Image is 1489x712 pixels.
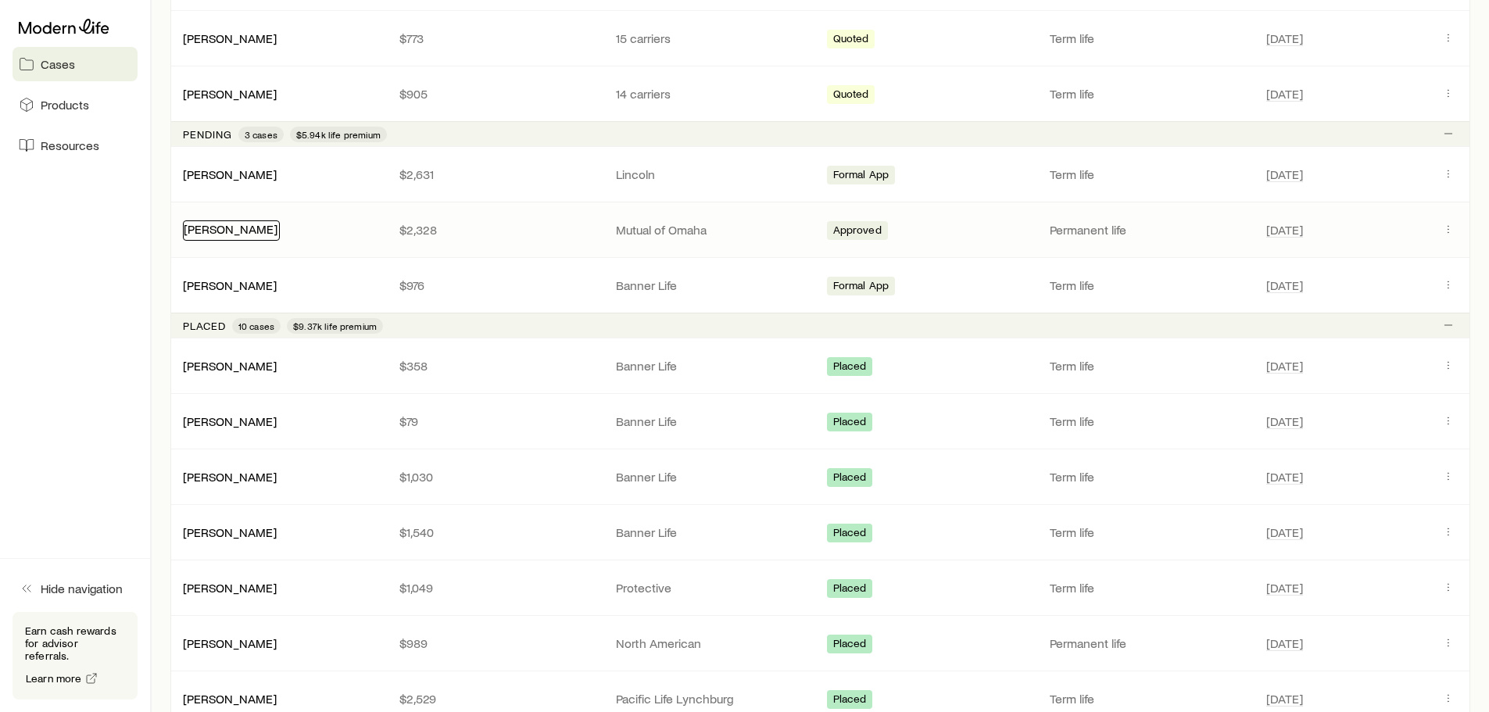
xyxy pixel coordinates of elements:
p: $905 [399,86,591,102]
span: Hide navigation [41,581,123,596]
a: [PERSON_NAME] [183,469,277,484]
p: $1,030 [399,469,591,485]
p: Term life [1050,413,1241,429]
a: Resources [13,128,138,163]
p: North American [616,635,807,651]
span: Placed [833,581,867,598]
p: Permanent life [1050,222,1241,238]
p: Placed [183,320,226,332]
a: [PERSON_NAME] [183,524,277,539]
a: [PERSON_NAME] [183,86,277,101]
span: Placed [833,637,867,653]
div: Earn cash rewards for advisor referrals.Learn more [13,612,138,699]
div: [PERSON_NAME] [183,86,277,102]
p: Term life [1050,580,1241,596]
p: Pending [183,128,232,141]
span: [DATE] [1266,580,1303,596]
a: [PERSON_NAME] [184,221,277,236]
span: [DATE] [1266,524,1303,540]
div: [PERSON_NAME] [183,220,280,241]
a: [PERSON_NAME] [183,166,277,181]
span: Quoted [833,88,869,104]
div: [PERSON_NAME] [183,524,277,541]
p: $976 [399,277,591,293]
p: Term life [1050,30,1241,46]
span: Placed [833,360,867,376]
p: Term life [1050,277,1241,293]
div: [PERSON_NAME] [183,413,277,430]
span: Resources [41,138,99,153]
p: $79 [399,413,591,429]
span: [DATE] [1266,358,1303,374]
a: [PERSON_NAME] [183,30,277,45]
a: Products [13,88,138,122]
a: [PERSON_NAME] [183,358,277,373]
div: [PERSON_NAME] [183,358,277,374]
p: $989 [399,635,591,651]
p: Term life [1050,524,1241,540]
p: Banner Life [616,413,807,429]
p: Banner Life [616,469,807,485]
span: Placed [833,470,867,487]
span: [DATE] [1266,86,1303,102]
p: 15 carriers [616,30,807,46]
span: [DATE] [1266,30,1303,46]
span: Formal App [833,279,889,295]
span: Learn more [26,673,82,684]
span: $5.94k life premium [296,128,381,141]
div: [PERSON_NAME] [183,277,277,294]
span: 3 cases [245,128,277,141]
p: $358 [399,358,591,374]
p: Term life [1050,469,1241,485]
a: [PERSON_NAME] [183,277,277,292]
p: Lincoln [616,166,807,182]
span: [DATE] [1266,413,1303,429]
span: Placed [833,415,867,431]
p: Term life [1050,691,1241,707]
span: Cases [41,56,75,72]
p: Banner Life [616,524,807,540]
span: Approved [833,224,882,240]
span: Placed [833,692,867,709]
div: [PERSON_NAME] [183,580,277,596]
p: Mutual of Omaha [616,222,807,238]
div: [PERSON_NAME] [183,166,277,183]
span: [DATE] [1266,635,1303,651]
span: [DATE] [1266,691,1303,707]
p: Permanent life [1050,635,1241,651]
button: Hide navigation [13,571,138,606]
p: Term life [1050,86,1241,102]
a: [PERSON_NAME] [183,580,277,595]
p: 14 carriers [616,86,807,102]
span: Quoted [833,32,869,48]
div: [PERSON_NAME] [183,469,277,485]
div: [PERSON_NAME] [183,691,277,707]
a: [PERSON_NAME] [183,413,277,428]
span: [DATE] [1266,222,1303,238]
p: Protective [616,580,807,596]
span: [DATE] [1266,166,1303,182]
p: $1,540 [399,524,591,540]
span: [DATE] [1266,469,1303,485]
p: Banner Life [616,277,807,293]
div: [PERSON_NAME] [183,635,277,652]
span: $9.37k life premium [293,320,377,332]
p: $2,631 [399,166,591,182]
span: Placed [833,526,867,542]
p: Term life [1050,166,1241,182]
p: $1,049 [399,580,591,596]
p: $2,529 [399,691,591,707]
span: 10 cases [238,320,274,332]
div: [PERSON_NAME] [183,30,277,47]
span: Formal App [833,168,889,184]
a: [PERSON_NAME] [183,635,277,650]
p: Earn cash rewards for advisor referrals. [25,624,125,662]
p: $2,328 [399,222,591,238]
p: $773 [399,30,591,46]
a: Cases [13,47,138,81]
p: Banner Life [616,358,807,374]
span: [DATE] [1266,277,1303,293]
p: Term life [1050,358,1241,374]
p: Pacific Life Lynchburg [616,691,807,707]
a: [PERSON_NAME] [183,691,277,706]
